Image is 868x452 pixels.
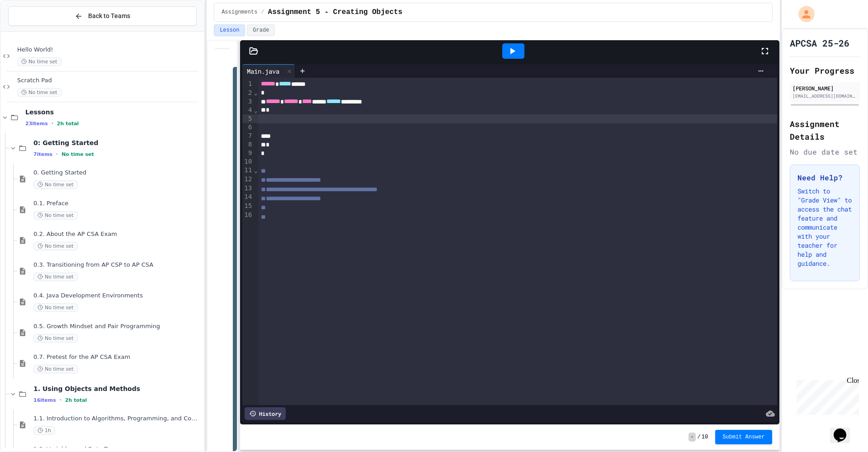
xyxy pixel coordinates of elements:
span: 0.4. Java Development Environments [33,292,202,300]
span: Fold line [253,107,258,114]
h1: APCSA 25-26 [790,37,849,49]
span: 23 items [25,121,48,127]
span: No time set [61,151,94,157]
div: Chat with us now!Close [4,4,62,57]
div: Main.java [242,64,295,78]
span: No time set [17,57,61,66]
h2: Assignment Details [790,118,860,143]
span: 0.1. Preface [33,200,202,207]
span: Submit Answer [722,433,765,441]
div: No due date set [790,146,860,157]
span: 0.7. Pretest for the AP CSA Exam [33,353,202,361]
span: No time set [33,273,78,281]
div: [EMAIL_ADDRESS][DOMAIN_NAME] [793,93,857,99]
span: Back to Teams [88,11,130,21]
div: 2 [242,89,254,97]
span: 0.5. Growth Mindset and Pair Programming [33,323,202,330]
span: 10 [702,433,708,441]
div: 13 [242,184,254,193]
div: 12 [242,175,254,184]
span: Hello World! [17,46,202,54]
button: Lesson [214,24,245,36]
div: 10 [242,157,254,166]
span: 0.2. About the AP CSA Exam [33,231,202,238]
span: / [698,433,701,441]
span: 2h total [57,121,79,127]
div: 7 [242,132,254,140]
span: No time set [33,334,78,343]
div: 8 [242,140,254,149]
iframe: chat widget [793,377,859,415]
span: • [56,151,58,158]
span: 1.1. Introduction to Algorithms, Programming, and Compilers [33,415,202,423]
div: 6 [242,123,254,132]
div: 15 [242,202,254,211]
button: Submit Answer [715,430,772,444]
span: Fold line [253,89,258,96]
span: / [261,9,264,16]
span: Fold line [253,167,258,174]
div: 1 [242,80,254,89]
button: Grade [247,24,275,36]
div: 11 [242,166,254,175]
span: No time set [33,303,78,312]
span: Scratch Pad [17,77,202,85]
div: Main.java [242,66,284,76]
div: [PERSON_NAME] [793,84,857,92]
span: - [689,433,695,442]
span: 0.3. Transitioning from AP CSP to AP CSA [33,261,202,269]
p: Switch to "Grade View" to access the chat feature and communicate with your teacher for help and ... [797,187,852,268]
div: My Account [789,4,817,24]
div: History [245,407,286,420]
span: No time set [33,242,78,250]
span: No time set [33,180,78,189]
div: 14 [242,193,254,202]
span: No time set [33,365,78,373]
span: 7 items [33,151,52,157]
div: 16 [242,211,254,220]
span: 1. Using Objects and Methods [33,385,202,393]
span: 0. Getting Started [33,169,202,177]
span: Assignment 5 - Creating Objects [268,7,403,18]
span: 2h total [65,397,87,403]
span: Lessons [25,108,202,116]
div: 3 [242,97,254,106]
span: 16 items [33,397,56,403]
iframe: chat widget [830,416,859,443]
span: 0: Getting Started [33,139,202,147]
span: 1h [33,426,55,435]
div: 5 [242,114,254,123]
div: 4 [242,106,254,114]
h2: Your Progress [790,64,860,77]
span: No time set [33,211,78,220]
h3: Need Help? [797,172,852,183]
div: 9 [242,149,254,157]
button: Back to Teams [8,6,197,26]
span: No time set [17,88,61,97]
span: • [60,396,61,404]
span: • [52,120,53,127]
span: Assignments [222,9,257,16]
